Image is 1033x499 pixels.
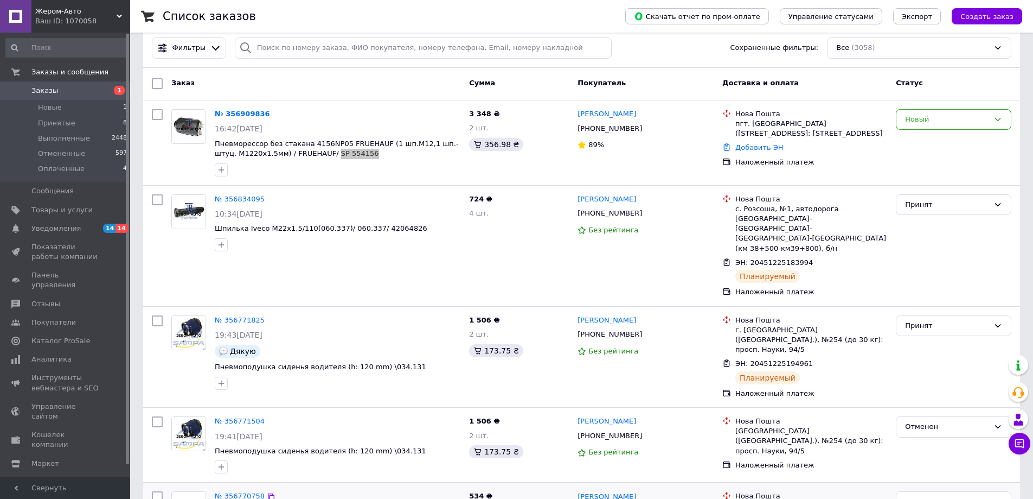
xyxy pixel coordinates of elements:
[123,103,127,112] span: 1
[31,205,93,215] span: Товары и услуги
[469,330,489,338] span: 2 шт.
[171,416,206,451] a: Фото товару
[116,224,128,233] span: 14
[851,43,875,52] span: (3058)
[5,38,128,58] input: Поиск
[172,43,206,53] span: Фильтры
[578,209,642,217] span: [PHONE_NUMBER]
[905,199,989,211] div: Принят
[31,86,58,96] span: Заказы
[578,194,636,205] a: [PERSON_NAME]
[735,270,800,283] div: Планируемый
[588,141,604,149] span: 89%
[230,347,256,356] span: Дякую
[38,134,90,143] span: Выполненные
[469,79,495,87] span: Сумма
[31,355,72,364] span: Аналитика
[215,140,459,158] a: Пневморессор без стакана 4156NP05 FRUEHAUF (1 шп.M12,1 шп.-штуц. M1220х1.5мм) / FRUEHAUF/ SP 554156
[171,79,195,87] span: Заказ
[31,242,100,262] span: Показатели работы компании
[469,110,499,118] span: 3 348 ₴
[172,417,206,451] img: Фото товару
[123,164,127,174] span: 4
[578,416,636,427] a: [PERSON_NAME]
[215,124,262,133] span: 16:42[DATE]
[215,447,426,455] a: Пневмоподушка сиденья водителя (h: 120 mm) \034.131
[735,109,887,119] div: Нова Пошта
[735,389,887,399] div: Наложенный платеж
[578,109,636,119] a: [PERSON_NAME]
[171,109,206,144] a: Фото товару
[215,331,262,339] span: 19:43[DATE]
[735,143,783,151] a: Добавить ЭН
[215,432,262,441] span: 19:41[DATE]
[722,79,799,87] span: Доставка и оплата
[171,315,206,350] a: Фото товару
[941,12,1022,20] a: Создать заказ
[735,426,887,456] div: [GEOGRAPHIC_DATA] ([GEOGRAPHIC_DATA].), №254 (до 30 кг): просп. Науки, 94/5
[31,67,108,77] span: Заказы и сообщения
[123,118,127,128] span: 8
[588,448,638,456] span: Без рейтинга
[735,325,887,355] div: г. [GEOGRAPHIC_DATA] ([GEOGRAPHIC_DATA].), №254 (до 30 кг): просп. Науки, 94/5
[112,134,127,143] span: 2448
[735,157,887,167] div: Наложенный платеж
[578,330,642,338] span: [PHONE_NUMBER]
[578,315,636,326] a: [PERSON_NAME]
[469,445,523,458] div: 173.75 ₴
[735,460,887,470] div: Наложенный платеж
[215,363,426,371] a: Пневмоподушка сиденья водителя (h: 120 mm) \034.131
[788,12,874,21] span: Управление статусами
[836,43,849,53] span: Все
[578,79,626,87] span: Покупатель
[31,430,100,450] span: Кошелек компании
[578,124,642,132] span: [PHONE_NUMBER]
[114,86,125,95] span: 1
[163,10,256,23] h1: Список заказов
[171,194,206,229] a: Фото товару
[578,432,642,440] span: [PHONE_NUMBER]
[469,316,499,324] span: 1 506 ₴
[35,7,117,16] span: Жером-Авто
[893,8,941,24] button: Экспорт
[634,11,760,21] span: Скачать отчет по пром-оплате
[215,195,265,203] a: № 356834095
[902,12,932,21] span: Экспорт
[103,224,116,233] span: 14
[38,164,85,174] span: Оплаченные
[469,138,523,151] div: 356.98 ₴
[735,416,887,426] div: Нова Пошта
[215,210,262,218] span: 10:34[DATE]
[219,347,228,356] img: :speech_balloon:
[469,417,499,425] span: 1 506 ₴
[215,224,427,232] span: Шпилька Iveco M22x1,5/110(060.337)/ 060.337/ 42064826
[31,186,74,196] span: Сообщения
[469,432,489,440] span: 2 шт.
[735,359,813,368] span: ЭН: 20451225194961
[469,344,523,357] div: 173.75 ₴
[31,318,76,327] span: Покупатели
[31,336,90,346] span: Каталог ProSale
[735,119,887,138] div: пгт. [GEOGRAPHIC_DATA] ([STREET_ADDRESS]: [STREET_ADDRESS]
[735,315,887,325] div: Нова Пошта
[31,373,100,393] span: Инструменты вебмастера и SEO
[588,347,638,355] span: Без рейтинга
[172,110,206,143] img: Фото товару
[588,226,638,234] span: Без рейтинга
[215,110,270,118] a: № 356909836
[38,103,62,112] span: Новые
[960,12,1013,21] span: Создать заказ
[215,316,265,324] a: № 356771825
[1009,433,1030,454] button: Чат с покупателем
[735,194,887,204] div: Нова Пошта
[215,417,265,425] a: № 356771504
[31,402,100,421] span: Управление сайтом
[905,320,989,332] div: Принят
[116,149,127,159] span: 597
[469,195,492,203] span: 724 ₴
[31,224,81,233] span: Уведомления
[35,16,130,26] div: Ваш ID: 1070058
